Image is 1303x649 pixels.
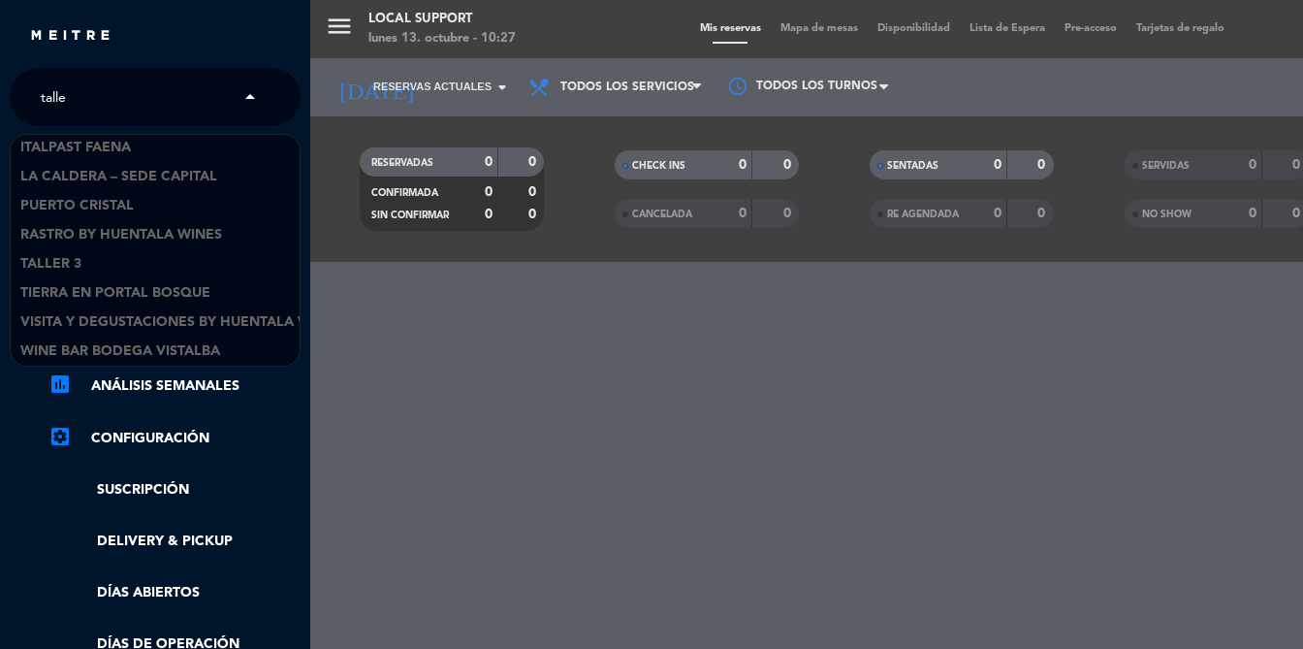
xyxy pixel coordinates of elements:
[20,195,134,217] span: Puerto Cristal
[20,282,210,305] span: Tierra en Portal Bosque
[48,373,72,396] i: assessment
[48,582,301,604] a: Días abiertos
[20,224,222,246] span: Rastro by Huentala Wines
[48,531,301,553] a: Delivery & Pickup
[48,425,72,448] i: settings_applications
[20,137,131,159] span: Italpast Faena
[20,166,217,188] span: La Caldera – Sede Capital
[48,479,301,502] a: Suscripción
[29,29,111,44] img: MEITRE
[48,374,301,398] a: assessmentANÁLISIS SEMANALES
[20,341,220,363] span: Wine Bar Bodega Vistalba
[48,427,301,450] a: Configuración
[20,311,342,334] span: Visita y Degustaciones by Huentala Wines
[20,253,81,276] span: TALLER 3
